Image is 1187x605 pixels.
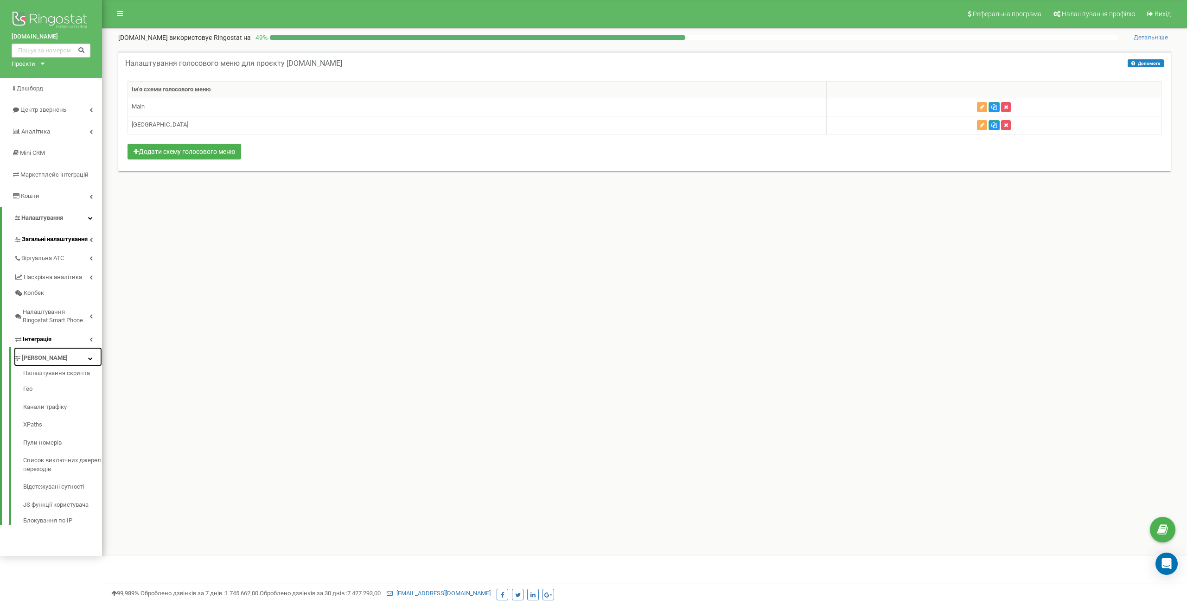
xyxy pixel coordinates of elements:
a: Налаштування скрипта [23,369,102,380]
button: Додати схему голосового меню [128,144,241,159]
span: Кошти [21,192,39,199]
a: XPaths [23,416,102,434]
a: Колбек [14,285,102,301]
p: [DOMAIN_NAME] [118,33,251,42]
a: Блокування по IP [23,514,102,525]
td: [GEOGRAPHIC_DATA] [128,116,827,134]
a: Налаштування Ringostat Smart Phone [14,301,102,329]
a: Відстежувані сутності [23,478,102,496]
span: Колбек [24,289,44,298]
a: Віртуальна АТС [14,248,102,267]
div: Open Intercom Messenger [1155,553,1178,575]
a: JS функції користувача [23,496,102,514]
span: використовує Ringostat на [169,34,251,41]
a: [PERSON_NAME] [14,347,102,366]
button: Допомога [1128,59,1164,67]
span: Детальніше [1134,34,1168,41]
h5: Налаштування голосового меню для проєкту [DOMAIN_NAME] [125,59,342,68]
a: Загальні налаштування [14,229,102,248]
span: Налаштування профілю [1062,10,1135,18]
a: Інтеграція [14,329,102,348]
a: Список виключних джерел переходів [23,452,102,478]
span: Mini CRM [20,149,45,156]
span: Реферальна програма [973,10,1041,18]
th: Ім'я схеми голосового меню [128,82,827,98]
span: Віртуальна АТС [21,254,64,263]
span: Налаштування [21,214,63,221]
span: Наскрізна аналітика [24,273,82,282]
span: Центр звернень [20,106,66,113]
p: 49 % [251,33,270,42]
span: Маркетплейс інтеграцій [20,171,89,178]
span: [PERSON_NAME] [22,354,68,363]
a: Канали трафіку [23,398,102,416]
span: Дашборд [17,85,43,92]
span: Аналiтика [21,128,50,135]
span: Вихід [1155,10,1171,18]
td: Main [128,98,827,116]
a: Пули номерів [23,434,102,452]
a: Гео [23,380,102,398]
span: Загальні налаштування [22,235,88,244]
input: Пошук за номером [12,44,90,57]
a: Наскрізна аналітика [14,267,102,286]
div: Проєкти [12,60,35,69]
span: Інтеграція [23,335,51,344]
span: Налаштування Ringostat Smart Phone [23,308,89,325]
img: Ringostat logo [12,9,90,32]
a: [DOMAIN_NAME] [12,32,90,41]
a: Налаштування [2,207,102,229]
